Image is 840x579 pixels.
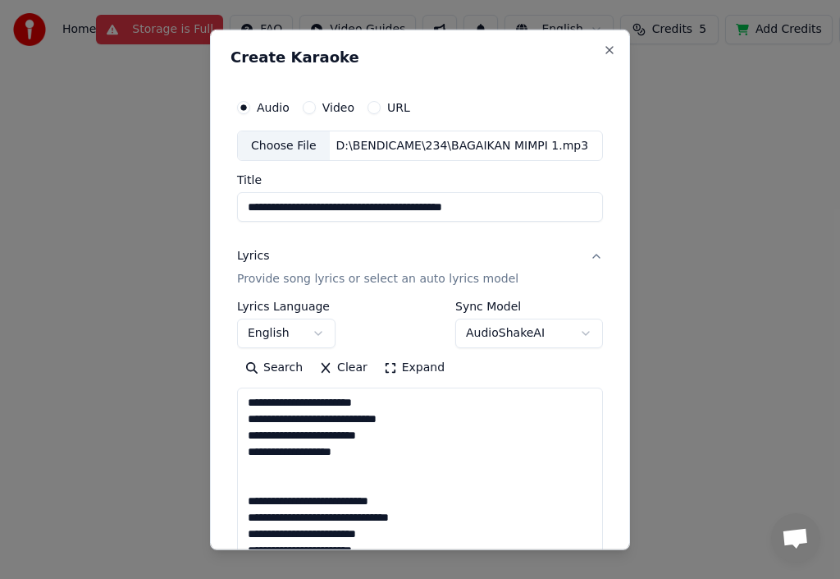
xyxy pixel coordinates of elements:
label: Audio [257,101,290,113]
div: Choose File [238,131,330,160]
h2: Create Karaoke [231,49,609,64]
p: Provide song lyrics or select an auto lyrics model [237,271,518,287]
button: Expand [376,355,453,381]
div: D:\BENDICAME\234\BAGAIKAN MIMPI 1.mp3 [330,137,596,154]
label: Sync Model [455,301,603,312]
label: Lyrics Language [237,301,336,312]
label: Title [237,174,603,186]
label: Video [322,101,354,113]
div: Lyrics [237,248,269,264]
label: URL [387,101,410,113]
button: LyricsProvide song lyrics or select an auto lyrics model [237,235,603,301]
button: Clear [311,355,376,381]
button: Search [237,355,311,381]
